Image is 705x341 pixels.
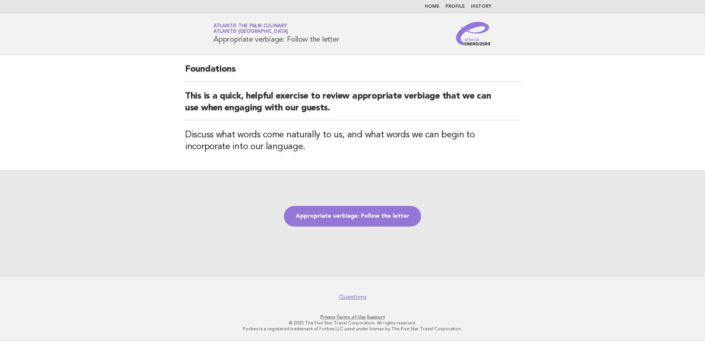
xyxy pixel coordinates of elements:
img: Service Energizers [456,22,492,45]
h2: Foundations [185,63,520,82]
h1: Appropriate verbiage: Follow the letter [213,24,339,43]
a: Home [425,4,440,9]
a: History [471,4,492,9]
a: Profile [445,4,465,9]
a: Appropriate verbiage: Follow the letter [284,206,421,227]
a: Privacy [320,314,335,320]
a: Support [367,314,385,320]
a: Terms of Use [336,314,366,320]
p: · · [127,314,578,320]
h2: This is a quick, helpful exercise to review appropriate verbiage that we can use when engaging wi... [185,90,520,120]
span: Atlantis [GEOGRAPHIC_DATA] [213,30,288,34]
h3: Discuss what words come naturally to us, and what words we can begin to incorporate into our lang... [185,129,520,153]
a: Atlantis The Palm CulinaryAtlantis [GEOGRAPHIC_DATA] [213,24,288,34]
a: Questions [339,293,367,301]
p: © 2025 The Five Star Travel Corporation. All rights reserved. [127,320,578,326]
p: Forbes is a registered trademark of Forbes LLC used under license by The Five Star Travel Corpora... [127,326,578,332]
